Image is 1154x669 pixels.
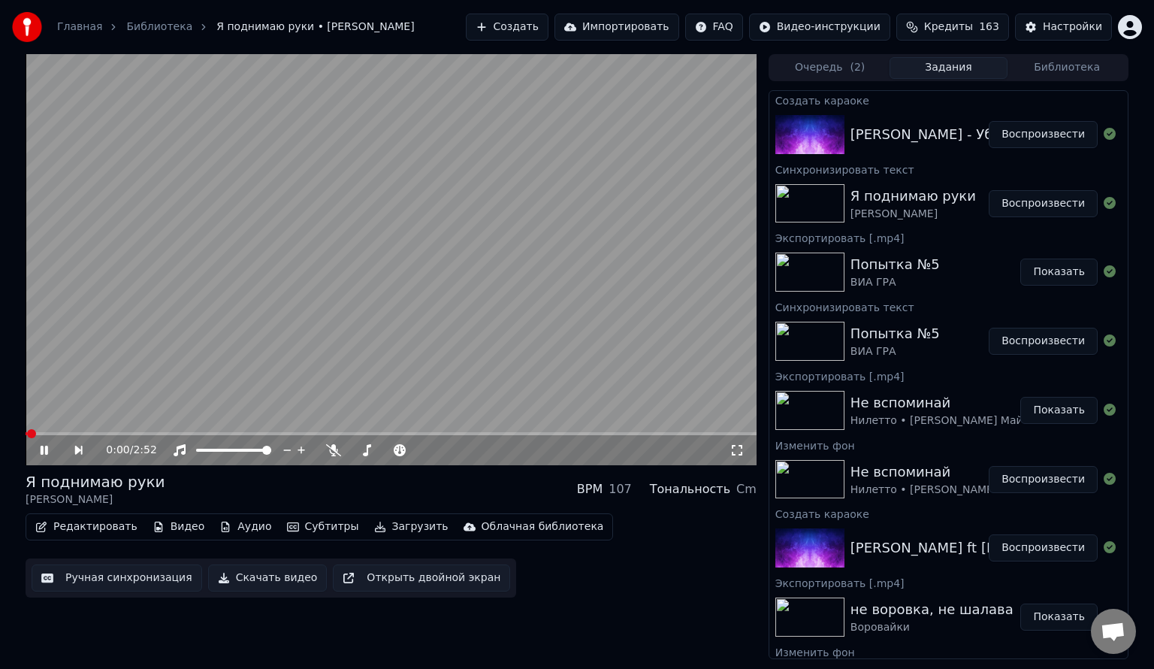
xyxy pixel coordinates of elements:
div: Экспортировать [.mp4] [769,367,1128,385]
button: Загрузить [368,516,455,537]
div: Экспортировать [.mp4] [769,574,1128,592]
div: BPM [577,480,603,498]
button: Воспроизвести [989,121,1098,148]
div: Изменить фон [769,643,1128,661]
button: Кредиты163 [896,14,1009,41]
div: Создать караоке [769,91,1128,109]
button: Создать [466,14,548,41]
a: Библиотека [126,20,192,35]
div: Облачная библиотека [482,519,604,534]
button: Скачать видео [208,565,328,592]
div: Я поднимаю руки [850,186,976,207]
div: / [106,443,142,458]
button: Редактировать [29,516,143,537]
button: Воспроизвести [989,466,1098,493]
div: Попытка №5 [850,323,940,344]
span: Я поднимаю руки • [PERSON_NAME] [216,20,414,35]
button: Видео [147,516,211,537]
button: Очередь [771,57,890,79]
div: Синхронизировать текст [769,298,1128,316]
button: Показать [1020,259,1098,286]
div: [PERSON_NAME] [850,207,976,222]
a: Главная [57,20,102,35]
div: Изменить фон [769,436,1128,454]
button: Задания [890,57,1008,79]
div: [PERSON_NAME] - Убегу из города [850,124,1091,145]
button: Видео-инструкции [749,14,890,41]
div: ВИА ГРА [850,344,940,359]
div: Cm [736,480,757,498]
div: [PERSON_NAME] [26,492,165,507]
button: Воспроизвести [989,534,1098,562]
span: 163 [979,20,999,35]
div: Попытка №5 [850,254,940,275]
a: Открытый чат [1091,609,1136,654]
button: Показать [1020,397,1098,424]
button: Аудио [213,516,277,537]
button: Ручная синхронизация [32,565,202,592]
span: Кредиты [924,20,973,35]
span: 0:00 [106,443,129,458]
button: Воспроизвести [989,190,1098,217]
button: Настройки [1015,14,1112,41]
div: Я поднимаю руки [26,471,165,492]
div: Воровайки [850,620,1014,635]
div: Синхронизировать текст [769,160,1128,178]
button: Библиотека [1007,57,1126,79]
button: Показать [1020,604,1098,631]
nav: breadcrumb [57,20,415,35]
span: ( 2 ) [850,60,865,75]
div: Тональность [650,480,730,498]
button: Открыть двойной экран [333,565,510,592]
div: Настройки [1043,20,1102,35]
img: youka [12,12,42,42]
button: Импортировать [554,14,679,41]
div: Экспортировать [.mp4] [769,229,1128,247]
div: не воровка, не шалава [850,599,1014,620]
button: Воспроизвести [989,328,1098,355]
div: Создать караоке [769,504,1128,522]
div: ВИА ГРА [850,275,940,290]
span: 2:52 [133,443,156,458]
div: 107 [609,480,632,498]
button: FAQ [685,14,743,41]
button: Субтитры [281,516,365,537]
